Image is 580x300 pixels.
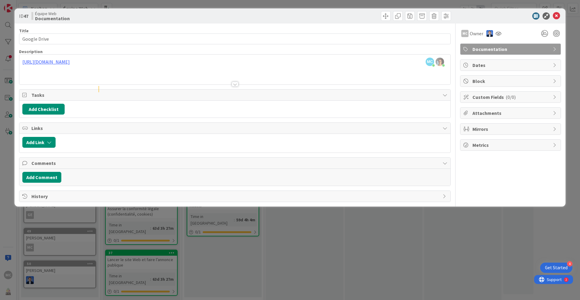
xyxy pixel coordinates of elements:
b: Documentation [35,16,70,21]
span: Owner [470,30,483,37]
div: Get Started [545,265,568,271]
span: ID [19,12,28,20]
label: Title [19,28,29,33]
span: Links [31,125,440,132]
div: MC [461,30,469,37]
span: Block [472,77,550,85]
span: Mirrors [472,125,550,133]
span: Description [19,49,43,54]
img: DP [486,30,493,37]
input: type card name here... [19,33,451,44]
span: Comments [31,159,440,167]
b: 47 [24,13,28,19]
a: [URL][DOMAIN_NAME] [22,59,70,65]
span: MC [426,58,434,66]
div: Open Get Started checklist, remaining modules: 4 [540,263,572,273]
img: P0i1pOcj3dmxMYUyEDSezCKK8eZ2iDhM.jpg [436,58,444,66]
span: Documentation [472,46,550,53]
span: Équipe Web [35,11,70,16]
div: 2 [31,2,33,7]
button: Add Checklist [22,104,65,115]
span: History [31,193,440,200]
button: Add Comment [22,172,61,183]
button: Add Link [22,137,56,148]
span: Dates [472,62,550,69]
span: Attachments [472,109,550,117]
span: Tasks [31,91,440,99]
div: 4 [567,261,572,267]
span: Metrics [472,141,550,149]
span: Support [13,1,27,8]
span: Custom Fields [472,93,550,101]
span: ( 0/0 ) [506,94,516,100]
